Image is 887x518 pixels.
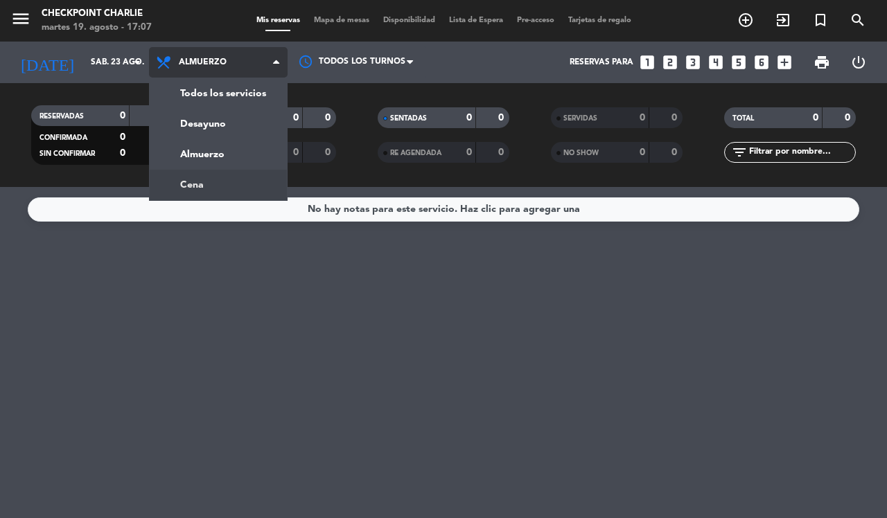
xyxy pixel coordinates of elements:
a: Almuerzo [150,139,287,170]
strong: 0 [845,113,853,123]
i: power_settings_new [850,54,867,71]
span: RE AGENDADA [390,150,441,157]
strong: 0 [293,113,299,123]
a: Todos los servicios [150,78,287,109]
span: RESERVADAS [39,113,84,120]
strong: 0 [498,148,507,157]
a: Desayuno [150,109,287,139]
strong: 0 [120,132,125,142]
i: add_circle_outline [737,12,754,28]
i: looks_one [638,53,656,71]
span: SERVIDAS [563,115,597,122]
i: search [850,12,866,28]
span: NO SHOW [563,150,599,157]
i: looks_3 [684,53,702,71]
input: Filtrar por nombre... [748,145,855,160]
i: exit_to_app [775,12,791,28]
strong: 0 [293,148,299,157]
span: Tarjetas de regalo [561,17,638,24]
i: arrow_drop_down [129,54,146,71]
strong: 0 [325,113,333,123]
button: menu [10,8,31,34]
strong: 0 [325,148,333,157]
strong: 0 [813,113,818,123]
i: looks_4 [707,53,725,71]
i: [DATE] [10,47,84,78]
span: Lista de Espera [442,17,510,24]
span: Reservas para [570,57,633,67]
span: TOTAL [732,115,754,122]
strong: 0 [498,113,507,123]
div: Checkpoint Charlie [42,7,152,21]
span: print [814,54,830,71]
strong: 0 [640,148,645,157]
i: menu [10,8,31,29]
span: Pre-acceso [510,17,561,24]
i: turned_in_not [812,12,829,28]
div: LOG OUT [840,42,877,83]
strong: 0 [120,148,125,158]
span: Disponibilidad [376,17,442,24]
strong: 0 [671,148,680,157]
a: Cena [150,170,287,200]
span: Mis reservas [249,17,307,24]
span: Almuerzo [179,57,227,67]
div: No hay notas para este servicio. Haz clic para agregar una [308,202,580,217]
span: SENTADAS [390,115,427,122]
i: looks_two [661,53,679,71]
strong: 0 [120,111,125,120]
i: looks_5 [730,53,748,71]
i: looks_6 [753,53,771,71]
strong: 0 [671,113,680,123]
span: Mapa de mesas [307,17,376,24]
i: filter_list [731,144,748,161]
strong: 0 [640,113,645,123]
span: SIN CONFIRMAR [39,150,95,157]
strong: 0 [466,148,472,157]
div: martes 19. agosto - 17:07 [42,21,152,35]
span: CONFIRMADA [39,134,87,141]
strong: 0 [466,113,472,123]
i: add_box [775,53,793,71]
